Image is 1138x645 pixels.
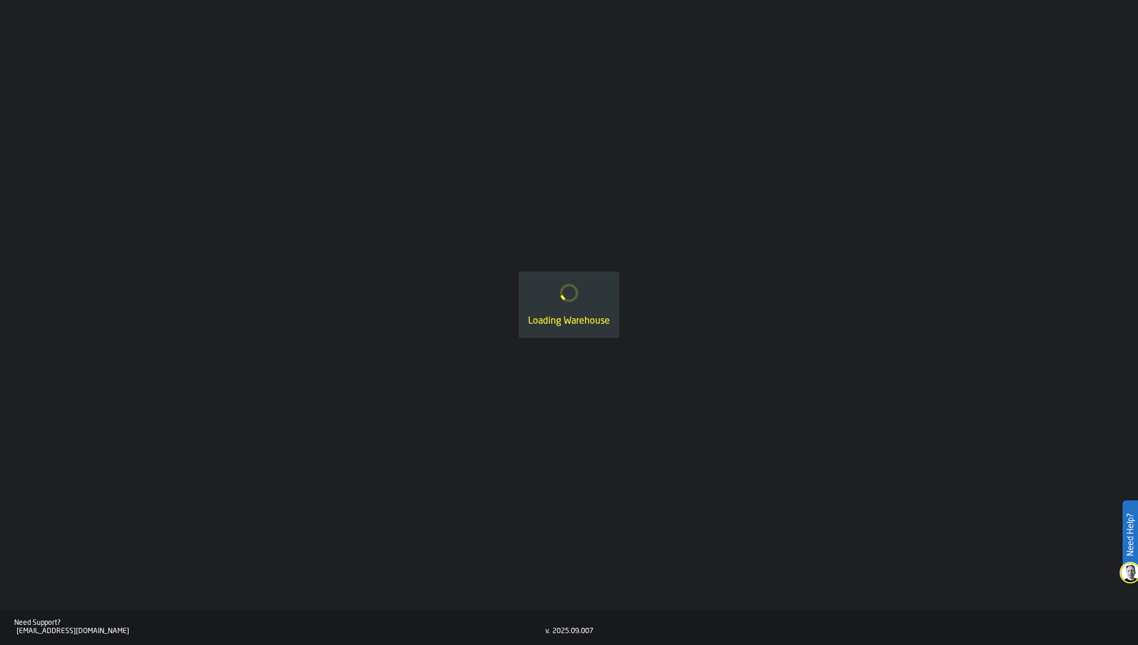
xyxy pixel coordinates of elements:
[17,627,545,636] div: [EMAIL_ADDRESS][DOMAIN_NAME]
[14,619,545,627] div: Need Support?
[528,314,610,328] div: Loading Warehouse
[552,627,593,636] div: 2025.09.007
[14,619,545,636] a: Need Support?[EMAIL_ADDRESS][DOMAIN_NAME]
[545,627,550,636] div: v.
